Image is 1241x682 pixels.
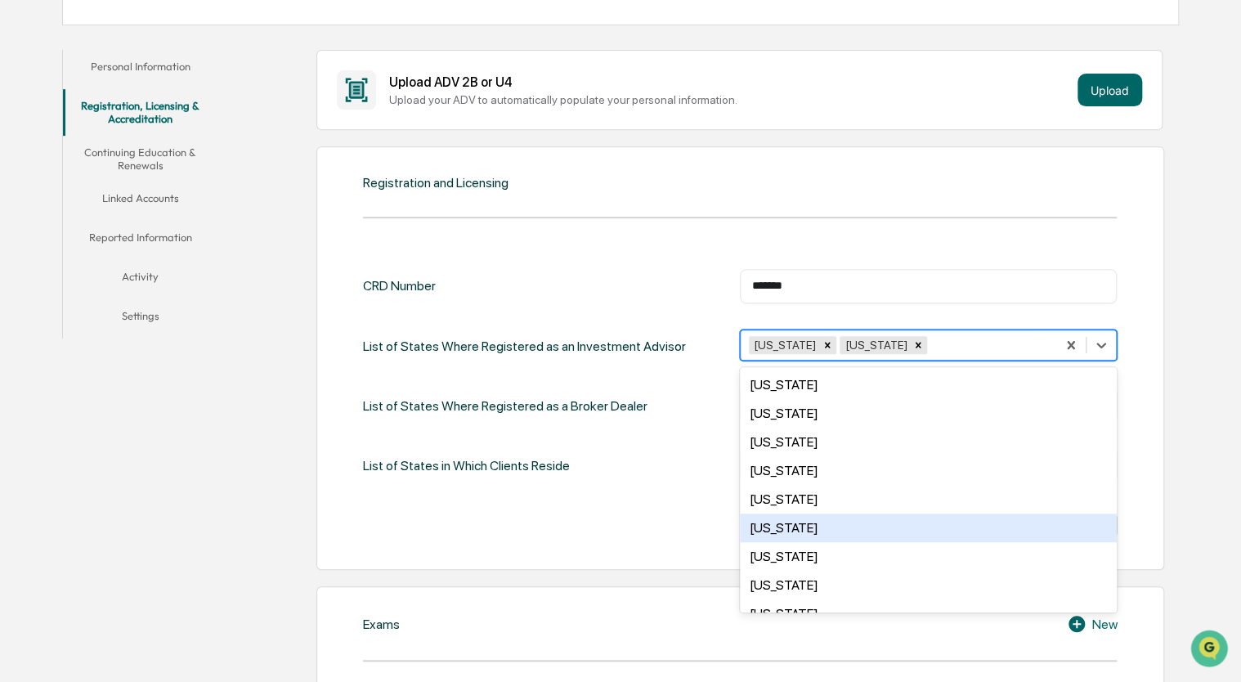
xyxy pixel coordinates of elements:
[63,50,218,89] button: Personal Information
[740,571,1117,599] div: [US_STATE]
[16,208,29,221] div: 🖐️
[740,399,1117,428] div: [US_STATE]
[163,277,198,289] span: Pylon
[63,50,218,339] div: secondary tabs example
[63,89,218,136] button: Registration, Licensing & Accreditation
[740,370,1117,399] div: [US_STATE]
[63,136,218,182] button: Continuing Education & Renewals
[1067,614,1117,634] div: New
[363,389,647,423] div: List of States Where Registered as a Broker Dealer
[10,231,110,260] a: 🔎Data Lookup
[1077,74,1142,106] button: Upload
[818,336,836,354] div: Remove Texas
[740,599,1117,628] div: [US_STATE]
[749,336,818,354] div: [US_STATE]
[363,175,508,191] div: Registration and Licensing
[389,74,1071,90] div: Upload ADV 2B or U4
[10,200,112,229] a: 🖐️Preclearance
[33,237,103,254] span: Data Lookup
[840,336,909,354] div: [US_STATE]
[740,542,1117,571] div: [US_STATE]
[363,449,570,482] div: List of States in Which Clients Reside
[135,206,203,222] span: Attestations
[363,617,400,632] div: Exams
[63,260,218,299] button: Activity
[389,93,1071,106] div: Upload your ADV to automatically populate your personal information.
[63,299,218,339] button: Settings
[740,456,1117,485] div: [US_STATE]
[33,206,105,222] span: Preclearance
[115,276,198,289] a: Powered byPylon
[16,239,29,252] div: 🔎
[1189,628,1233,672] iframe: Open customer support
[119,208,132,221] div: 🗄️
[16,34,298,61] p: How can we help?
[56,141,207,155] div: We're available if you need us!
[112,200,209,229] a: 🗄️Attestations
[909,336,927,354] div: Remove Colorado
[63,182,218,221] button: Linked Accounts
[740,485,1117,514] div: [US_STATE]
[63,221,218,260] button: Reported Information
[278,130,298,150] button: Start new chat
[363,330,686,363] div: List of States Where Registered as an Investment Advisor
[56,125,268,141] div: Start new chat
[740,514,1117,542] div: [US_STATE]
[740,428,1117,456] div: [US_STATE]
[16,125,46,155] img: 1746055101610-c473b297-6a78-478c-a979-82029cc54cd1
[363,269,436,303] div: CRD Number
